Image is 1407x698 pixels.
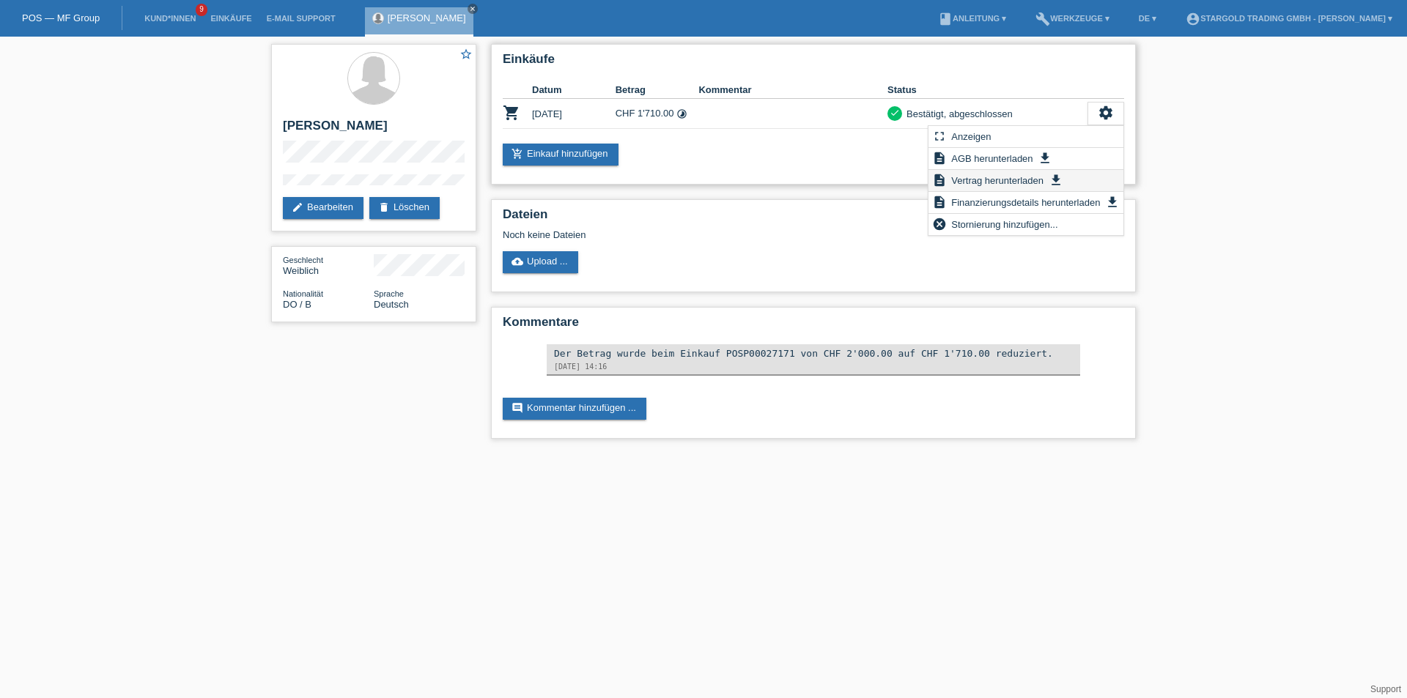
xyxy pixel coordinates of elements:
span: AGB herunterladen [949,149,1035,167]
a: buildWerkzeuge ▾ [1028,14,1117,23]
a: star_border [459,48,473,63]
i: fullscreen [932,129,947,144]
span: Vertrag herunterladen [949,171,1046,189]
th: Betrag [616,81,699,99]
i: settings [1098,105,1114,121]
a: add_shopping_cartEinkauf hinzufügen [503,144,618,166]
a: Kund*innen [137,14,203,23]
i: description [932,151,947,166]
i: delete [378,201,390,213]
a: Support [1370,684,1401,694]
th: Kommentar [698,81,887,99]
span: Anzeigen [949,127,993,145]
i: star_border [459,48,473,61]
th: Status [887,81,1087,99]
i: edit [292,201,303,213]
div: Bestätigt, abgeschlossen [902,106,1013,122]
i: POSP00027171 [503,104,520,122]
span: Deutsch [374,299,409,310]
i: add_shopping_cart [512,148,523,160]
div: Noch keine Dateien [503,229,950,240]
div: [DATE] 14:16 [554,363,1073,371]
a: deleteLöschen [369,197,440,219]
a: bookAnleitung ▾ [931,14,1013,23]
i: cloud_upload [512,256,523,267]
a: [PERSON_NAME] [388,12,466,23]
a: close [468,4,478,14]
i: build [1035,12,1050,26]
span: Dominikanische Republik / B / 19.10.2010 [283,299,311,310]
div: Der Betrag wurde beim Einkauf POSP00027171 von CHF 2'000.00 auf CHF 1'710.00 reduziert. [554,348,1073,359]
a: commentKommentar hinzufügen ... [503,398,646,420]
a: POS — MF Group [22,12,100,23]
h2: [PERSON_NAME] [283,119,465,141]
td: [DATE] [532,99,616,129]
span: Sprache [374,289,404,298]
i: Fixe Raten (12 Raten) [676,108,687,119]
a: DE ▾ [1131,14,1164,23]
i: close [469,5,476,12]
i: get_app [1038,151,1052,166]
i: get_app [1049,173,1063,188]
h2: Kommentare [503,315,1124,337]
i: description [932,173,947,188]
h2: Dateien [503,207,1124,229]
span: Geschlecht [283,256,323,264]
i: account_circle [1186,12,1200,26]
th: Datum [532,81,616,99]
i: comment [512,402,523,414]
i: check [890,108,900,118]
a: cloud_uploadUpload ... [503,251,578,273]
a: editBearbeiten [283,197,363,219]
a: Einkäufe [203,14,259,23]
div: Weiblich [283,254,374,276]
i: book [938,12,953,26]
span: 9 [196,4,207,16]
h2: Einkäufe [503,52,1124,74]
span: Nationalität [283,289,323,298]
td: CHF 1'710.00 [616,99,699,129]
a: account_circleStargold Trading GmbH - [PERSON_NAME] ▾ [1178,14,1400,23]
a: E-Mail Support [259,14,343,23]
